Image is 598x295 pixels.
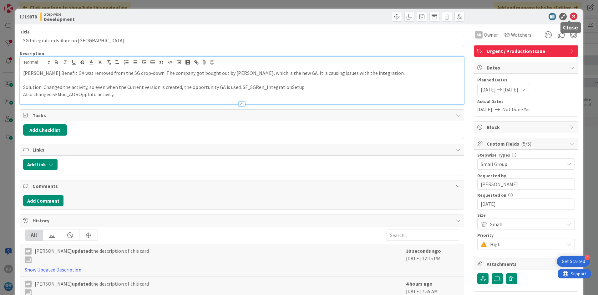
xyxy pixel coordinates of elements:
[481,199,571,210] input: MM/DD/YYYY
[511,31,531,39] span: Watchers
[20,35,464,46] input: type card name here...
[477,213,575,217] div: Size
[20,29,30,35] label: Title
[475,31,483,39] div: AD
[487,123,567,131] span: Block
[490,220,561,229] span: Small
[44,17,75,22] b: Development
[35,247,149,263] span: [PERSON_NAME] the description of this card
[503,86,518,93] span: [DATE]
[487,64,567,71] span: Dates
[521,141,531,147] span: ( 5/5 )
[33,146,453,153] span: Links
[23,159,58,170] button: Add Link
[406,248,441,254] b: 39 seconds ago
[33,182,453,190] span: Comments
[585,255,590,260] div: 4
[23,195,63,206] button: Add Comment
[481,160,561,168] span: Small Group
[23,124,67,136] button: Add Checklist
[477,233,575,237] div: Priority
[477,193,575,197] div: Requested on
[20,13,37,20] span: ID
[72,281,91,287] b: updated
[563,25,578,31] h5: Close
[72,248,91,254] b: updated
[477,173,506,179] label: Requested by
[484,31,498,39] span: Owner
[387,230,459,241] input: Search...
[23,70,461,77] p: [PERSON_NAME] Benefit GA was removed from the SG drop-down. The company got bought out by [PERSON...
[502,106,530,113] span: Not Done Yet
[13,1,28,8] span: Support
[487,47,567,55] span: Urgent / Production Issue
[23,84,461,91] p: Solution: Changed the activity, so even when the Current version is created, the opportunity GA i...
[25,230,43,241] div: All
[23,91,461,98] p: Also changed SFMod_AOROppInfo activity.
[490,240,561,249] span: High
[406,281,433,287] b: 4 hours ago
[33,217,453,224] span: History
[25,267,81,273] a: Show Updated Description
[24,13,37,20] b: 19078
[477,98,575,105] span: Actual Dates
[562,258,585,265] div: Get Started
[477,77,575,83] span: Planned Dates
[481,86,496,93] span: [DATE]
[25,248,32,255] div: AD
[557,256,590,267] div: Open Get Started checklist, remaining modules: 4
[44,12,75,17] span: Stepwise
[25,281,32,287] div: AD
[406,247,459,273] div: [DATE] 12:15 PM
[477,106,492,113] span: [DATE]
[477,153,575,157] div: StepWise Types
[487,140,567,147] span: Custom Fields
[20,51,44,56] span: Description
[33,111,453,119] span: Tasks
[487,260,567,268] span: Attachments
